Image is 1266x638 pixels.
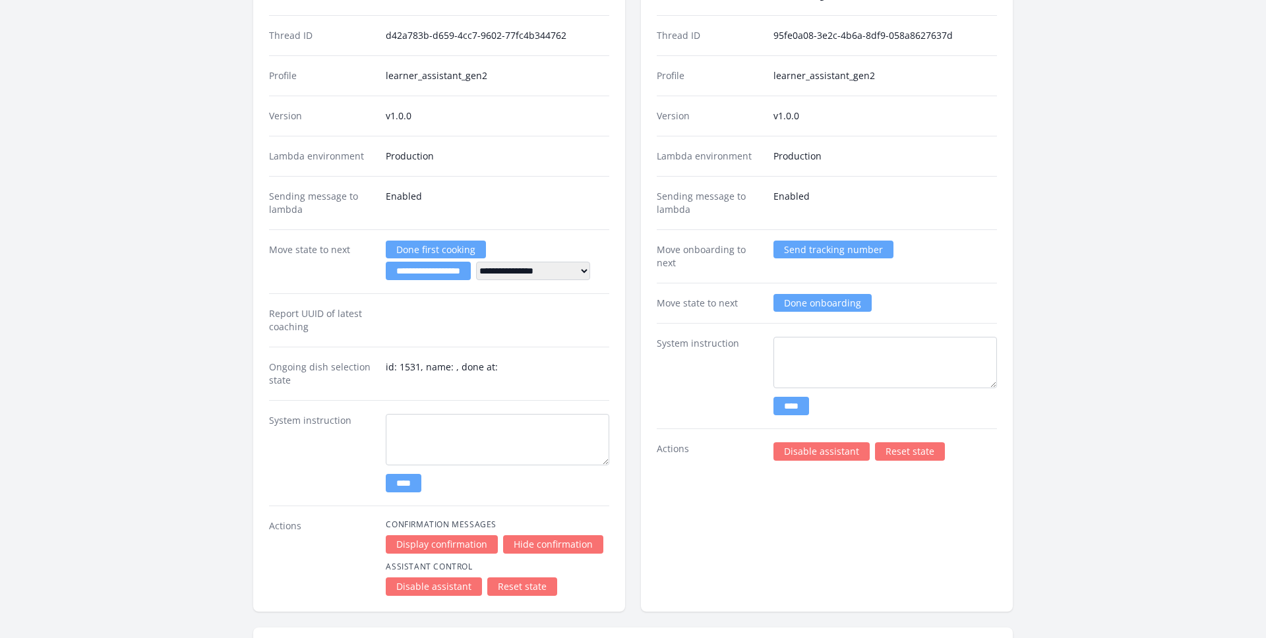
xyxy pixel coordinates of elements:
[386,109,609,123] dd: v1.0.0
[386,535,498,554] a: Display confirmation
[657,109,763,123] dt: Version
[269,29,375,42] dt: Thread ID
[269,307,375,333] dt: Report UUID of latest coaching
[269,243,375,280] dt: Move state to next
[657,442,763,461] dt: Actions
[386,577,482,596] a: Disable assistant
[657,29,763,42] dt: Thread ID
[487,577,557,596] a: Reset state
[269,519,375,596] dt: Actions
[269,414,375,492] dt: System instruction
[657,337,763,415] dt: System instruction
[773,29,997,42] dd: 95fe0a08-3e2c-4b6a-8df9-058a8627637d
[657,190,763,216] dt: Sending message to lambda
[773,109,997,123] dd: v1.0.0
[875,442,945,461] a: Reset state
[657,69,763,82] dt: Profile
[503,535,603,554] a: Hide confirmation
[269,109,375,123] dt: Version
[386,361,609,387] dd: id: 1531, name: , done at:
[386,190,609,216] dd: Enabled
[386,150,609,163] dd: Production
[773,241,893,258] a: Send tracking number
[773,442,870,461] a: Disable assistant
[269,150,375,163] dt: Lambda environment
[386,69,609,82] dd: learner_assistant_gen2
[386,519,609,530] h4: Confirmation Messages
[269,69,375,82] dt: Profile
[269,361,375,387] dt: Ongoing dish selection state
[773,69,997,82] dd: learner_assistant_gen2
[657,150,763,163] dt: Lambda environment
[386,562,609,572] h4: Assistant Control
[386,29,609,42] dd: d42a783b-d659-4cc7-9602-77fc4b344762
[773,190,997,216] dd: Enabled
[773,294,872,312] a: Done onboarding
[657,297,763,310] dt: Move state to next
[269,190,375,216] dt: Sending message to lambda
[657,243,763,270] dt: Move onboarding to next
[773,150,997,163] dd: Production
[386,241,486,258] a: Done first cooking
